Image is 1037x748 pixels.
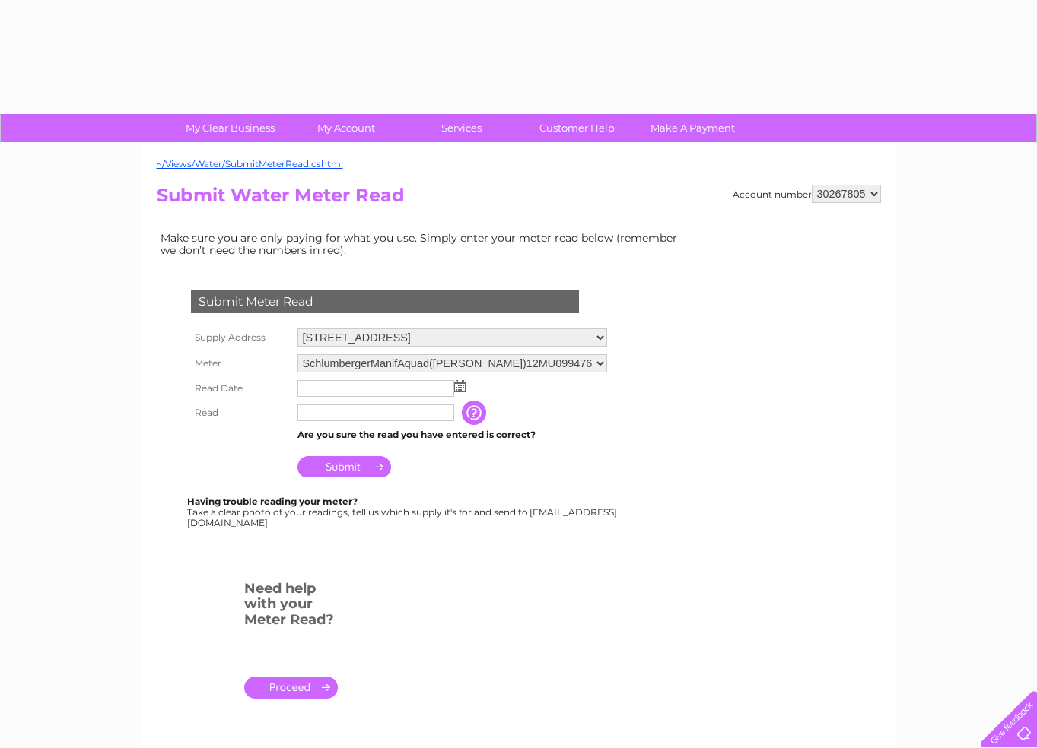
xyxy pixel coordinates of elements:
th: Read Date [187,376,294,401]
a: Make A Payment [630,114,755,142]
div: Account number [733,185,881,203]
b: Having trouble reading your meter? [187,496,358,507]
a: ~/Views/Water/SubmitMeterRead.cshtml [157,158,343,170]
th: Read [187,401,294,425]
th: Supply Address [187,325,294,350]
div: Take a clear photo of your readings, tell us which supply it's for and send to [EMAIL_ADDRESS][DO... [187,496,619,528]
a: Services [399,114,524,142]
input: Information [462,401,489,425]
input: Submit [297,456,391,477]
img: ... [454,380,466,392]
h3: Need help with your Meter Read? [244,578,338,635]
a: My Clear Business [167,114,293,142]
th: Meter [187,350,294,376]
div: Submit Meter Read [191,290,579,313]
td: Make sure you are only paying for what you use. Simply enter your meter read below (remember we d... [157,228,689,260]
a: Customer Help [514,114,640,142]
a: . [244,677,338,699]
td: Are you sure the read you have entered is correct? [294,425,611,445]
h2: Submit Water Meter Read [157,185,881,214]
a: My Account [283,114,409,142]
